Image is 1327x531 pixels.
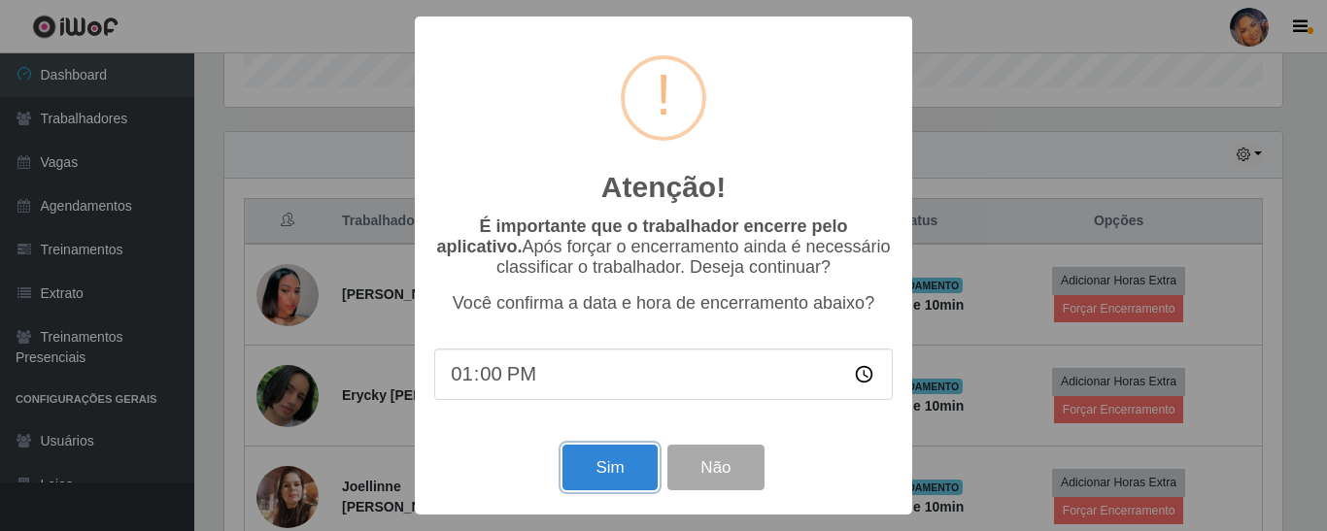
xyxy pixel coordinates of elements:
[601,170,726,205] h2: Atenção!
[434,293,893,314] p: Você confirma a data e hora de encerramento abaixo?
[667,445,764,490] button: Não
[562,445,657,490] button: Sim
[436,216,847,256] b: É importante que o trabalhador encerre pelo aplicativo.
[434,216,893,278] p: Após forçar o encerramento ainda é necessário classificar o trabalhador. Deseja continuar?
